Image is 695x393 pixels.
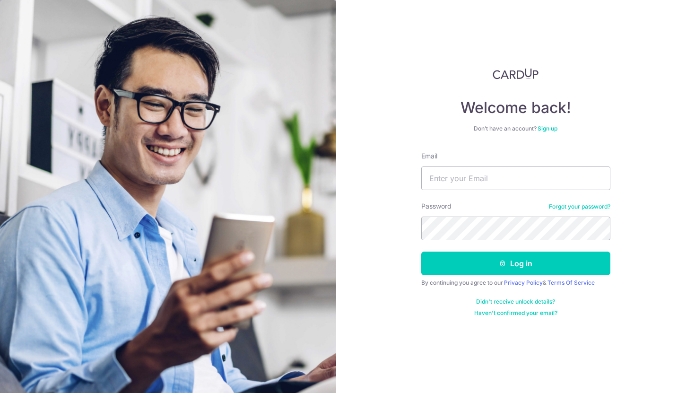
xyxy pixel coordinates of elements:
[421,252,610,275] button: Log in
[504,279,543,286] a: Privacy Policy
[538,125,557,132] a: Sign up
[421,201,452,211] label: Password
[421,279,610,287] div: By continuing you agree to our &
[474,309,557,317] a: Haven't confirmed your email?
[549,203,610,210] a: Forgot your password?
[476,298,555,306] a: Didn't receive unlock details?
[421,98,610,117] h4: Welcome back!
[421,125,610,132] div: Don’t have an account?
[547,279,595,286] a: Terms Of Service
[421,166,610,190] input: Enter your Email
[493,68,539,79] img: CardUp Logo
[421,151,437,161] label: Email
